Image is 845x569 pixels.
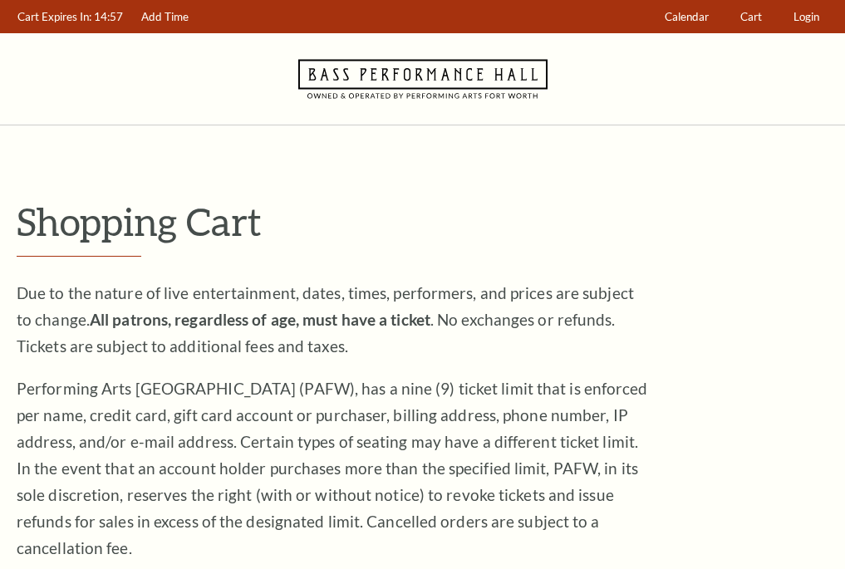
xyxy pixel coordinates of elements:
[17,10,91,23] span: Cart Expires In:
[17,200,828,243] p: Shopping Cart
[657,1,717,33] a: Calendar
[740,10,762,23] span: Cart
[17,283,634,356] span: Due to the nature of live entertainment, dates, times, performers, and prices are subject to chan...
[17,375,648,562] p: Performing Arts [GEOGRAPHIC_DATA] (PAFW), has a nine (9) ticket limit that is enforced per name, ...
[134,1,197,33] a: Add Time
[665,10,709,23] span: Calendar
[733,1,770,33] a: Cart
[90,310,430,329] strong: All patrons, regardless of age, must have a ticket
[94,10,123,23] span: 14:57
[786,1,828,33] a: Login
[793,10,819,23] span: Login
